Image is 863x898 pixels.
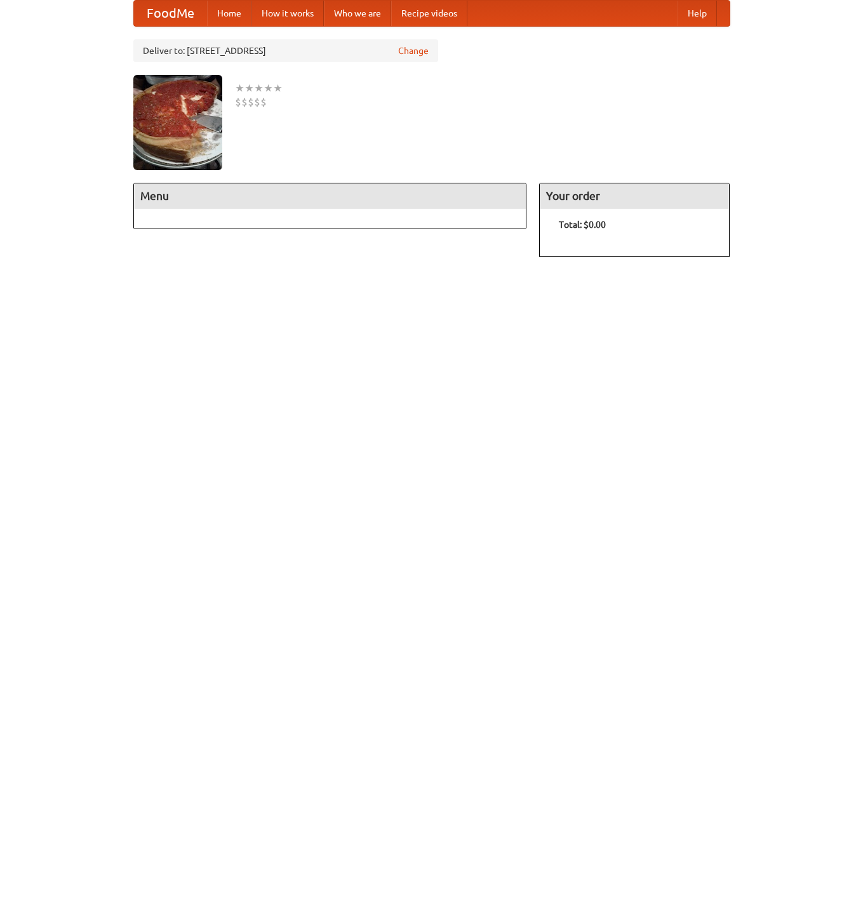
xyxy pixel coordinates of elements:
b: Total: $0.00 [559,220,606,230]
li: ★ [235,81,244,95]
a: Change [398,44,429,57]
h4: Menu [134,183,526,209]
a: Home [207,1,251,26]
a: How it works [251,1,324,26]
a: Who we are [324,1,391,26]
h4: Your order [540,183,729,209]
li: ★ [264,81,273,95]
a: Help [678,1,717,26]
li: ★ [273,81,283,95]
img: angular.jpg [133,75,222,170]
li: $ [241,95,248,109]
li: $ [254,95,260,109]
li: $ [248,95,254,109]
li: ★ [244,81,254,95]
li: ★ [254,81,264,95]
li: $ [260,95,267,109]
a: Recipe videos [391,1,467,26]
a: FoodMe [134,1,207,26]
div: Deliver to: [STREET_ADDRESS] [133,39,438,62]
li: $ [235,95,241,109]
